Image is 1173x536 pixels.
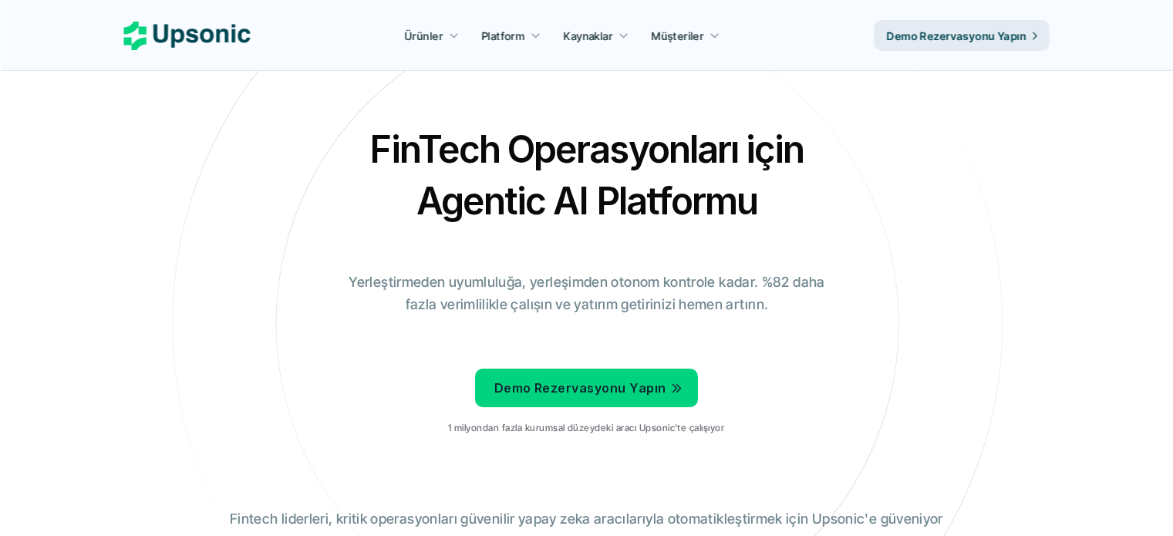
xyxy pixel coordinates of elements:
font: Demo Rezervasyonu Yapın [887,29,1026,42]
a: Demo Rezervasyonu Yapın [475,369,698,407]
font: Yerleştirmeden uyumluluğa, yerleşimden otonom kontrole kadar. %82 daha fazla verimlilikle çalışın... [349,274,828,312]
font: FinTech Operasyonları için Agentic AI Platformu [369,126,811,224]
font: Fintech liderleri, kritik operasyonları güvenilir yapay zeka aracılarıyla otomatikleştirmek için ... [230,511,943,527]
font: Kaynaklar [564,29,613,42]
font: Platform [481,29,524,42]
a: Demo Rezervasyonu Yapın [875,20,1050,51]
a: Ürünler [396,22,469,49]
font: Ürünler [405,29,443,42]
font: Demo Rezervasyonu Yapın [494,380,666,396]
font: Müşteriler [652,29,704,42]
font: 1 milyondan fazla kurumsal düzeydeki aracı Upsonic'te çalışıyor [448,422,724,433]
